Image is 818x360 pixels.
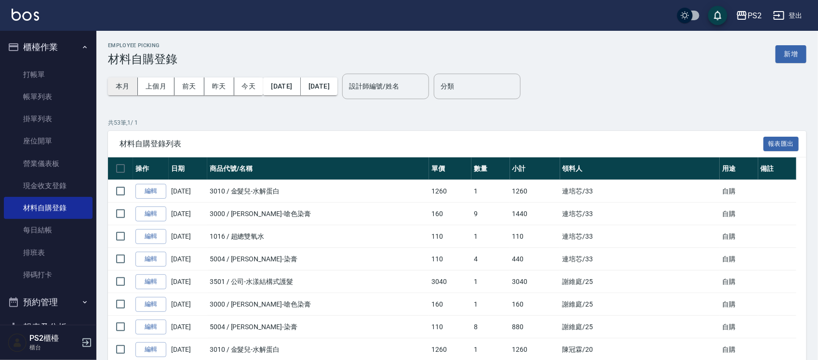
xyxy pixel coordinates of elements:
td: 9 [471,203,510,225]
td: 5004 / [PERSON_NAME]-染膏 [207,248,429,270]
th: 數量 [471,157,510,180]
td: [DATE] [169,180,207,203]
th: 用途 [720,157,758,180]
button: 本月 [108,77,138,95]
button: 新增 [776,45,806,63]
button: [DATE] [263,77,300,95]
button: 報表及分析 [4,315,93,340]
td: 1 [471,293,510,316]
button: PS2 [732,6,765,26]
td: 1016 / 超總雙氧水 [207,225,429,248]
a: 現金收支登錄 [4,175,93,197]
td: 謝維庭 /25 [560,270,720,293]
td: 自購 [720,248,758,270]
td: [DATE] [169,248,207,270]
a: 編輯 [135,206,166,221]
td: 160 [429,203,471,225]
td: 自購 [720,203,758,225]
img: Logo [12,9,39,21]
a: 每日結帳 [4,219,93,241]
button: 上個月 [138,77,174,95]
th: 領料人 [560,157,720,180]
a: 掛單列表 [4,108,93,130]
td: [DATE] [169,316,207,338]
td: 謝維庭 /25 [560,293,720,316]
button: 櫃檯作業 [4,35,93,60]
td: 1440 [510,203,560,225]
th: 日期 [169,157,207,180]
th: 單價 [429,157,471,180]
td: 4 [471,248,510,270]
a: 材料自購登錄 [4,197,93,219]
th: 操作 [133,157,169,180]
th: 商品代號/名稱 [207,157,429,180]
th: 小計 [510,157,560,180]
td: 110 [429,248,471,270]
td: 1 [471,180,510,203]
button: [DATE] [301,77,337,95]
td: 160 [510,293,560,316]
a: 編輯 [135,320,166,334]
td: 8 [471,316,510,338]
button: save [708,6,727,25]
td: 3000 / [PERSON_NAME]-嗆色染膏 [207,293,429,316]
td: 自購 [720,293,758,316]
th: 備註 [758,157,796,180]
td: 110 [429,316,471,338]
td: 1260 [510,180,560,203]
a: 打帳單 [4,64,93,86]
td: 自購 [720,180,758,203]
a: 編輯 [135,342,166,357]
td: [DATE] [169,293,207,316]
a: 排班表 [4,242,93,264]
a: 帳單列表 [4,86,93,108]
div: PS2 [748,10,762,22]
td: 440 [510,248,560,270]
td: 自購 [720,225,758,248]
td: [DATE] [169,270,207,293]
button: 預約管理 [4,290,93,315]
a: 新增 [776,49,806,58]
a: 報表匯出 [764,139,799,148]
td: 3040 [429,270,471,293]
button: 報表匯出 [764,137,799,152]
button: 前天 [174,77,204,95]
td: 3010 / 金髮兒-水解蛋白 [207,180,429,203]
td: 3040 [510,270,560,293]
td: 3000 / [PERSON_NAME]-嗆色染膏 [207,203,429,225]
td: 160 [429,293,471,316]
td: 880 [510,316,560,338]
td: 1260 [429,180,471,203]
td: 110 [429,225,471,248]
button: 今天 [234,77,264,95]
td: 連培芯 /33 [560,203,720,225]
td: 1 [471,270,510,293]
a: 編輯 [135,274,166,289]
td: 自購 [720,270,758,293]
a: 營業儀表板 [4,153,93,175]
td: 連培芯 /33 [560,180,720,203]
h3: 材料自購登錄 [108,52,177,66]
a: 編輯 [135,297,166,312]
a: 編輯 [135,184,166,199]
a: 編輯 [135,252,166,267]
span: 材料自購登錄列表 [120,139,764,149]
td: 3501 / 公司-水漾結構式護髮 [207,270,429,293]
td: [DATE] [169,225,207,248]
a: 座位開單 [4,130,93,152]
button: 登出 [769,7,806,25]
td: 110 [510,225,560,248]
img: Person [8,333,27,352]
a: 掃碼打卡 [4,264,93,286]
a: 編輯 [135,229,166,244]
td: 1 [471,225,510,248]
p: 共 53 筆, 1 / 1 [108,118,806,127]
h2: Employee Picking [108,42,177,49]
td: 5004 / [PERSON_NAME]-染膏 [207,316,429,338]
td: [DATE] [169,203,207,225]
h5: PS2櫃檯 [29,334,79,343]
td: 謝維庭 /25 [560,316,720,338]
td: 連培芯 /33 [560,225,720,248]
p: 櫃台 [29,343,79,352]
button: 昨天 [204,77,234,95]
